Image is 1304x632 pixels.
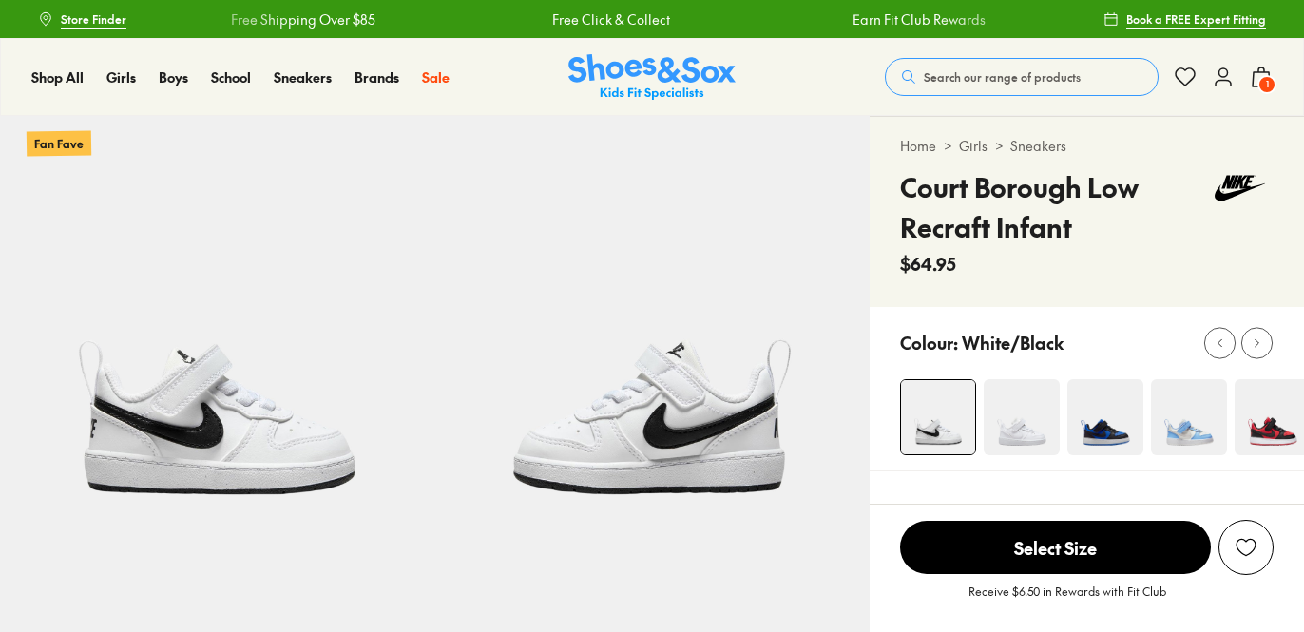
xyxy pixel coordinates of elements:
[1206,167,1274,209] img: Vendor logo
[355,67,399,87] a: Brands
[1151,379,1227,455] img: 4-537485_1
[900,502,1008,527] p: Selected Size:
[852,10,985,29] a: Earn Fit Club Rewards
[924,68,1081,86] span: Search our range of products
[1218,520,1274,575] button: Add to Wishlist
[159,67,188,87] a: Boys
[1257,75,1276,94] span: 1
[1126,10,1266,28] span: Book a FREE Expert Fitting
[1067,379,1143,455] img: 4-501990_1
[434,116,869,550] img: 5-454358_1
[900,330,958,355] p: Colour:
[968,583,1166,617] p: Receive $6.50 in Rewards with Fit Club
[1010,136,1066,156] a: Sneakers
[1250,56,1273,98] button: 1
[959,136,988,156] a: Girls
[551,10,669,29] a: Free Click & Collect
[900,136,1274,156] div: > >
[61,10,126,28] span: Store Finder
[900,251,956,277] span: $64.95
[38,2,126,36] a: Store Finder
[885,58,1159,96] button: Search our range of products
[900,520,1211,575] button: Select Size
[230,10,374,29] a: Free Shipping Over $85
[568,54,736,101] a: Shoes & Sox
[984,379,1060,455] img: 4-454363_1
[1103,2,1266,36] a: Book a FREE Expert Fitting
[962,330,1064,355] p: White/Black
[900,521,1211,574] span: Select Size
[422,67,450,87] a: Sale
[901,380,975,454] img: 4-454357_1
[211,67,251,87] a: School
[900,136,936,156] a: Home
[568,54,736,101] img: SNS_Logo_Responsive.svg
[106,67,136,87] a: Girls
[274,67,332,87] a: Sneakers
[31,67,84,87] a: Shop All
[27,130,91,156] p: Fan Fave
[900,167,1207,247] h4: Court Borough Low Recraft Infant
